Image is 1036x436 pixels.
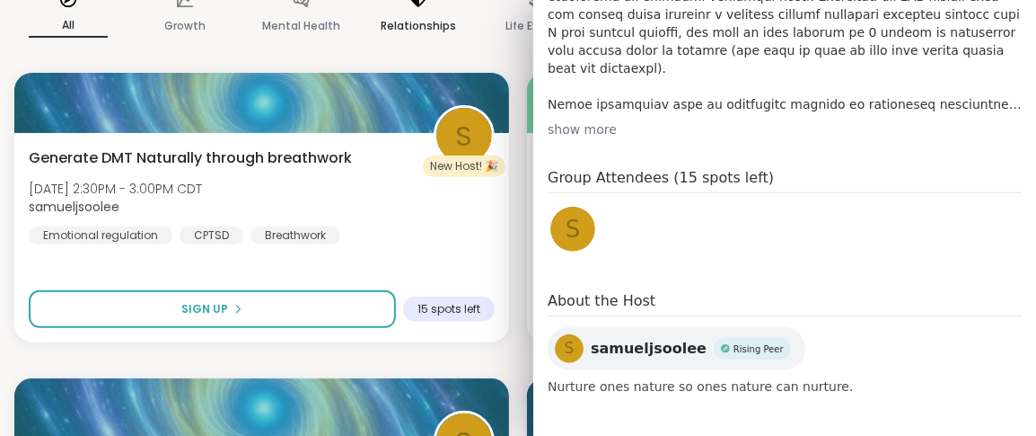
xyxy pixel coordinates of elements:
[591,338,707,360] span: samueljsoolee
[733,343,784,356] span: Rising Peer
[182,301,229,317] span: Sign Up
[263,15,341,37] p: Mental Health
[548,290,1022,316] h4: About the Host
[180,227,243,245] div: CPTSD
[423,156,505,177] div: New Host! 🎉
[548,167,1022,193] h4: Group Attendees (15 spots left)
[381,15,456,37] p: Relationships
[566,212,581,247] span: s
[565,337,575,360] span: s
[548,378,1022,396] span: Nurture ones nature so ones nature can nurture.
[164,15,206,37] p: Growth
[250,227,340,245] div: Breathwork
[505,15,565,37] p: Life Events
[29,14,108,38] p: All
[29,290,396,328] button: Sign Up
[548,120,1022,138] div: show more
[29,198,119,216] b: samueljsoolee
[721,344,730,353] img: Rising Peer
[29,180,202,198] span: [DATE] 2:30PM - 3:00PM CDT
[417,302,480,316] span: 15 spots left
[548,327,805,370] a: ssamueljsooleeRising PeerRising Peer
[29,227,172,245] div: Emotional regulation
[548,204,598,254] a: s
[29,147,352,169] span: Generate DMT Naturally through breathwork
[456,115,473,157] span: s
